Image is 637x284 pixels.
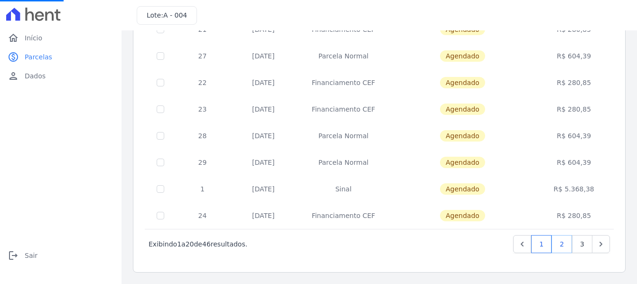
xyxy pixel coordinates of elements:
[297,176,389,202] td: Sinal
[535,69,612,96] td: R$ 280,85
[4,28,118,47] a: homeInício
[531,235,552,253] a: 1
[572,235,592,253] a: 3
[4,47,118,66] a: paidParcelas
[297,69,389,96] td: Financiamento CEF
[186,240,194,248] span: 20
[176,96,229,123] td: 23
[176,149,229,176] td: 29
[297,123,389,149] td: Parcela Normal
[297,202,389,229] td: Financiamento CEF
[440,183,485,195] span: Agendado
[147,10,187,20] h3: Lote:
[176,202,229,229] td: 24
[535,202,612,229] td: R$ 280,85
[8,51,19,63] i: paid
[535,149,612,176] td: R$ 604,39
[229,96,298,123] td: [DATE]
[176,176,229,202] td: 1
[440,210,485,221] span: Agendado
[25,71,46,81] span: Dados
[229,69,298,96] td: [DATE]
[229,176,298,202] td: [DATE]
[440,157,485,168] span: Agendado
[8,250,19,261] i: logout
[8,70,19,82] i: person
[176,69,229,96] td: 22
[25,251,37,260] span: Sair
[535,123,612,149] td: R$ 604,39
[229,202,298,229] td: [DATE]
[535,96,612,123] td: R$ 280,85
[229,43,298,69] td: [DATE]
[8,32,19,44] i: home
[176,123,229,149] td: 28
[535,176,612,202] td: R$ 5.368,38
[552,235,572,253] a: 2
[535,43,612,69] td: R$ 604,39
[4,246,118,265] a: logoutSair
[297,96,389,123] td: Financiamento CEF
[440,104,485,115] span: Agendado
[176,43,229,69] td: 27
[440,77,485,88] span: Agendado
[177,240,181,248] span: 1
[513,235,531,253] a: Previous
[229,149,298,176] td: [DATE]
[25,52,52,62] span: Parcelas
[297,43,389,69] td: Parcela Normal
[440,130,485,142] span: Agendado
[4,66,118,85] a: personDados
[163,11,187,19] span: A - 004
[440,50,485,62] span: Agendado
[202,240,211,248] span: 46
[25,33,42,43] span: Início
[592,235,610,253] a: Next
[229,123,298,149] td: [DATE]
[297,149,389,176] td: Parcela Normal
[149,239,247,249] p: Exibindo a de resultados.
